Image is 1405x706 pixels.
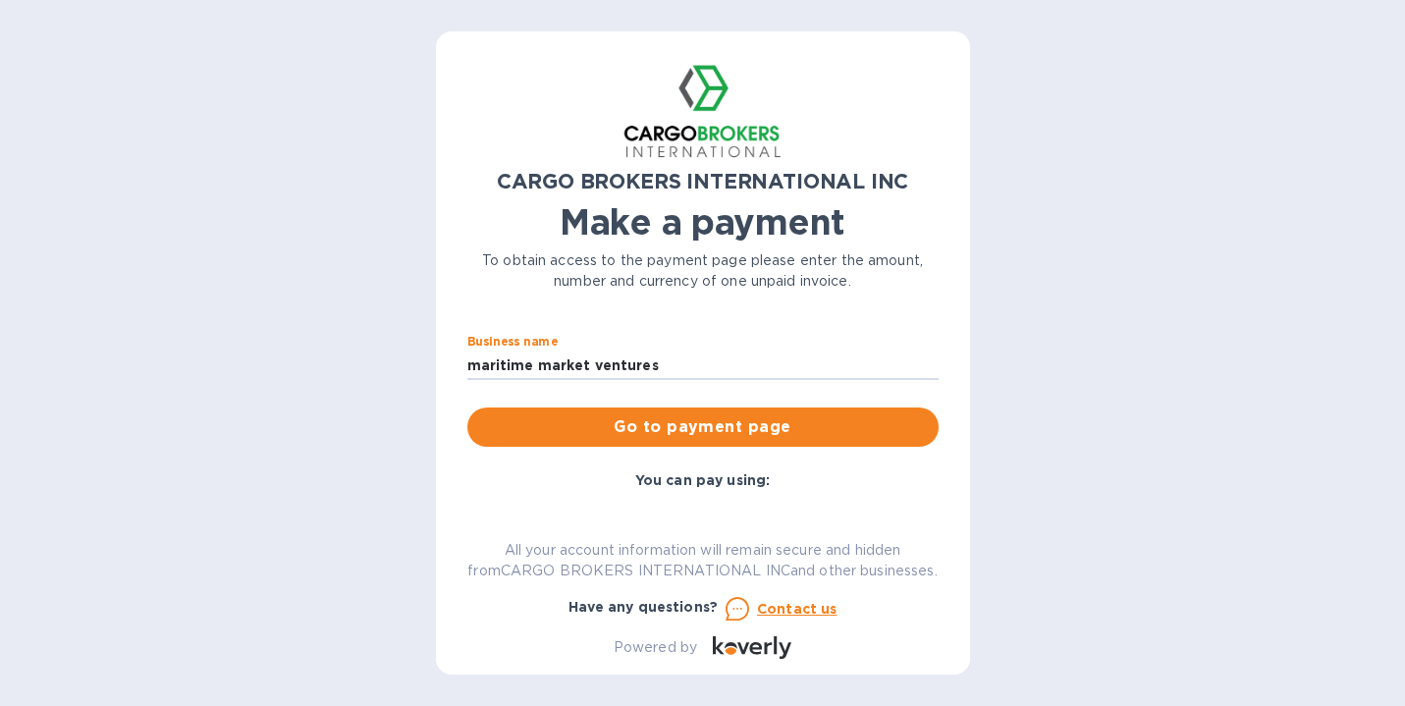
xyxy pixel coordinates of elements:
button: Go to payment page [467,407,939,447]
b: Have any questions? [568,599,719,615]
u: Contact us [757,601,838,617]
p: To obtain access to the payment page please enter the amount, number and currency of one unpaid i... [467,250,939,292]
p: All your account information will remain secure and hidden from CARGO BROKERS INTERNATIONAL INC a... [467,540,939,581]
b: CARGO BROKERS INTERNATIONAL INC [497,169,909,193]
h1: Make a payment [467,201,939,243]
label: Business name [467,337,558,349]
b: You can pay using: [635,472,770,488]
p: Powered by [614,637,697,658]
span: Go to payment page [483,415,923,439]
input: Enter business name [467,351,939,380]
